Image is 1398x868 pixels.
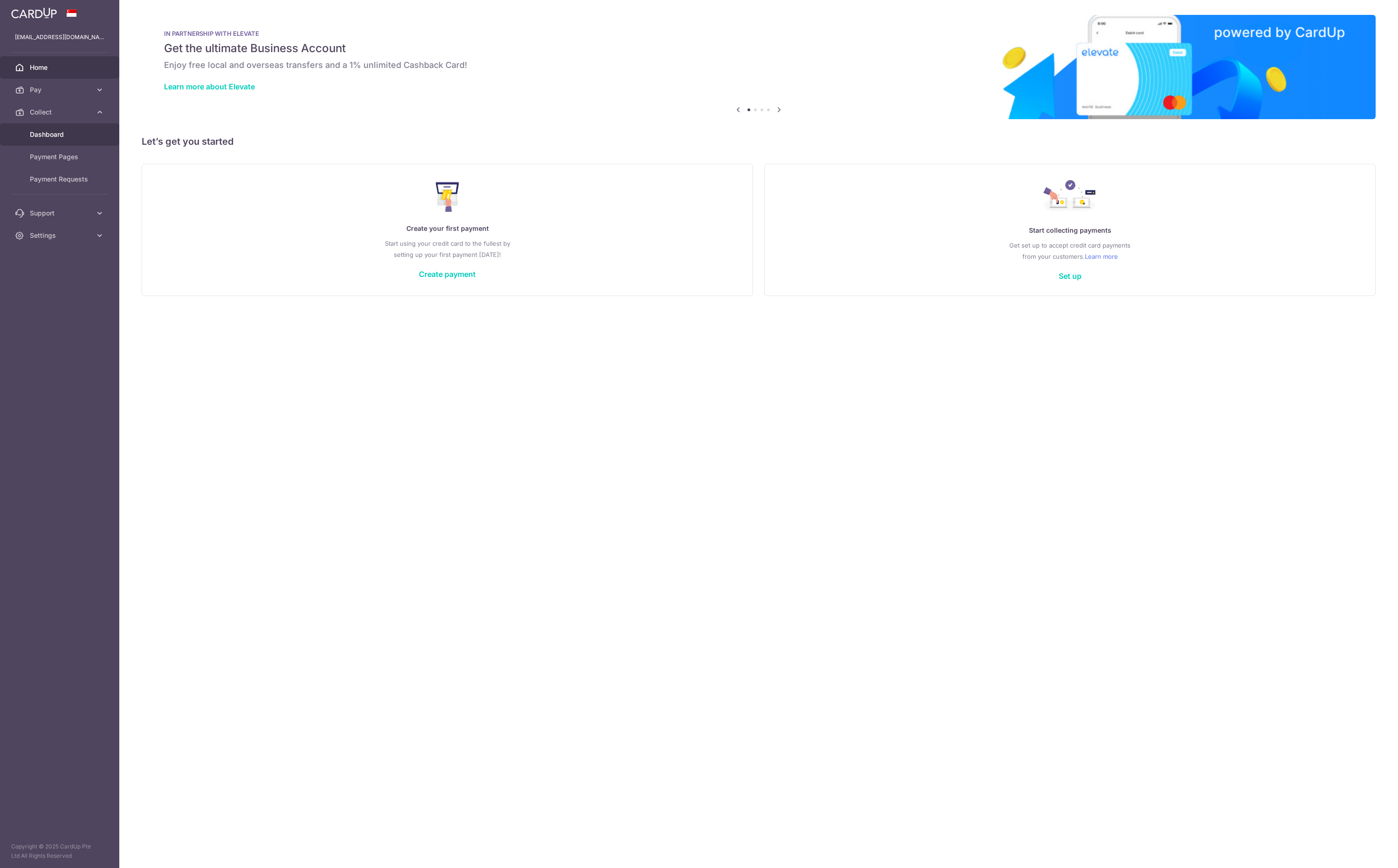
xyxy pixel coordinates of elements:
[21,7,40,15] span: Help
[11,7,57,19] img: CardUp
[436,182,459,212] img: Make Payment
[30,130,91,139] span: Dashboard
[1043,180,1096,214] img: Collect Payment
[164,60,1353,71] h6: Enjoy free local and overseas transfers and a 1% unlimited Cashback Card!
[783,225,1357,236] p: Start collecting payments
[30,209,91,218] span: Support
[419,269,476,279] a: Create payment
[30,152,91,161] span: Payment Pages
[164,82,255,91] a: Learn more about Elevate
[142,15,1376,119] img: Renovation banner
[1059,271,1082,281] a: Set up
[1085,251,1118,262] a: Learn more
[30,63,91,72] span: Home
[164,30,1353,37] p: IN PARTNERSHIP WITH ELEVATE
[30,85,91,94] span: Pay
[161,223,734,234] p: Create your first payment
[164,41,1353,56] h5: Get the ultimate Business Account
[15,33,104,42] p: [EMAIL_ADDRESS][DOMAIN_NAME]
[142,134,1376,149] h5: Let’s get you started
[30,175,91,184] span: Payment Requests
[783,240,1357,262] p: Get set up to accept credit card payments from your customers.
[30,231,91,240] span: Settings
[30,108,91,117] span: Collect
[161,238,734,260] p: Start using your credit card to the fullest by setting up your first payment [DATE]!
